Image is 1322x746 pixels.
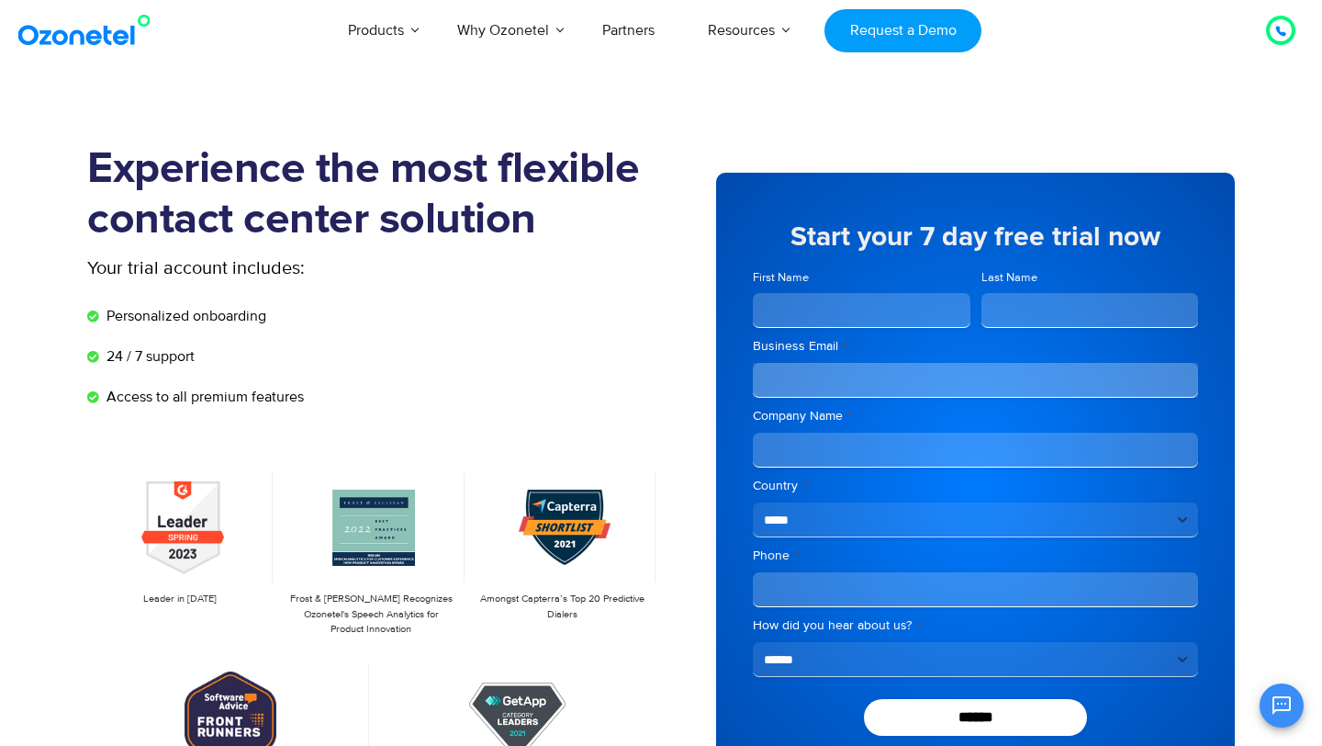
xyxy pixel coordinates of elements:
label: How did you hear about us? [753,616,1198,635]
a: Request a Demo [824,9,981,52]
p: Frost & [PERSON_NAME] Recognizes Ozonetel's Speech Analytics for Product Innovation [287,592,454,638]
span: Access to all premium features [102,386,304,408]
label: Country [753,477,1198,495]
span: 24 / 7 support [102,345,195,367]
p: Leader in [DATE] [96,592,263,607]
label: First Name [753,269,970,287]
label: Business Email [753,337,1198,356]
h5: Start your 7 day free trial now [753,223,1198,251]
label: Last Name [981,269,1199,287]
label: Phone [753,547,1198,565]
h1: Experience the most flexible contact center solution [87,144,661,245]
span: Personalized onboarding [102,305,266,327]
button: Open chat [1260,684,1304,728]
p: Amongst Capterra’s Top 20 Predictive Dialers [479,592,646,622]
p: Your trial account includes: [87,254,523,282]
label: Company Name [753,407,1198,425]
